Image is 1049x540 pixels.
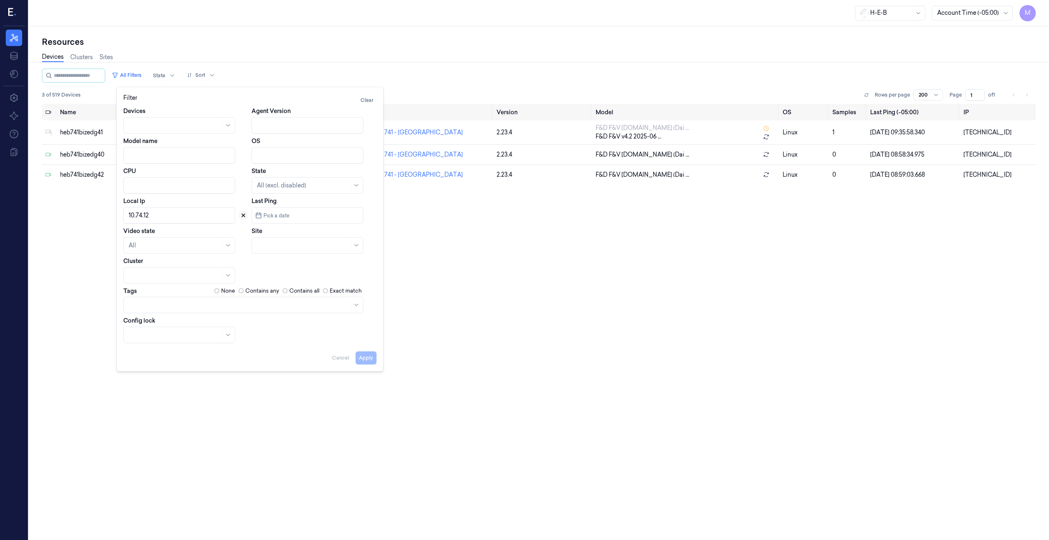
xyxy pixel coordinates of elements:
div: heb741bizedg42 [60,171,178,179]
div: 2.23.4 [497,171,589,179]
div: 2.23.4 [497,128,589,137]
label: Config lock [123,316,155,325]
span: F&D F&V [DOMAIN_NAME] (Dai ... [596,124,689,132]
a: HEB 741 - [GEOGRAPHIC_DATA] [371,151,463,158]
label: Cluster [123,257,143,265]
p: linux [783,150,826,159]
button: M [1019,5,1036,21]
label: Local Ip [123,197,145,205]
span: F&D F&V [DOMAIN_NAME] (Dai ... [596,171,689,179]
a: HEB 741 - [GEOGRAPHIC_DATA] [371,129,463,136]
span: of 1 [988,91,1001,99]
span: F&D F&V [DOMAIN_NAME] (Dai ... [596,150,689,159]
label: Contains all [289,287,319,295]
a: Devices [42,53,64,62]
label: Model name [123,137,157,145]
th: Samples [829,104,867,120]
label: Video state [123,227,155,235]
div: 0 [832,150,864,159]
button: Clear [357,94,377,107]
div: 0 [832,171,864,179]
nav: pagination [1008,89,1033,101]
label: Tags [123,288,137,294]
div: [DATE] 09:35:58.340 [870,128,957,137]
div: [DATE] 08:59:03.668 [870,171,957,179]
label: Agent Version [252,107,291,115]
div: [TECHNICAL_ID] [964,128,1033,137]
label: OS [252,137,260,145]
a: HEB 741 - [GEOGRAPHIC_DATA] [371,171,463,178]
span: F&D F&V v4.2 2025-06 ... [596,132,661,141]
label: Exact match [330,287,362,295]
a: Sites [99,53,113,62]
th: OS [779,104,829,120]
label: None [221,287,235,295]
th: Name [57,104,181,120]
th: Site [368,104,493,120]
div: [TECHNICAL_ID] [964,171,1033,179]
label: State [252,167,266,175]
button: All Filters [109,69,145,82]
div: 2.23.4 [497,150,589,159]
p: linux [783,171,826,179]
label: Site [252,227,262,235]
div: 1 [832,128,864,137]
div: heb741bizedg40 [60,150,178,159]
label: Last Ping [252,197,277,205]
label: CPU [123,167,136,175]
a: Clusters [70,53,93,62]
label: Devices [123,107,146,115]
th: Last Ping (-05:00) [867,104,961,120]
div: Filter [123,94,377,107]
span: Page [950,91,962,99]
div: [TECHNICAL_ID] [964,150,1033,159]
div: Resources [42,36,1036,48]
div: [DATE] 08:58:34.975 [870,150,957,159]
label: Contains any [245,287,279,295]
span: Pick a date [262,212,289,219]
th: Model [592,104,779,120]
th: Version [493,104,593,120]
button: Pick a date [252,207,363,224]
div: heb741bizedg41 [60,128,178,137]
span: 3 of 519 Devices [42,91,81,99]
p: linux [783,128,826,137]
p: Rows per page [875,91,910,99]
th: IP [960,104,1036,120]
